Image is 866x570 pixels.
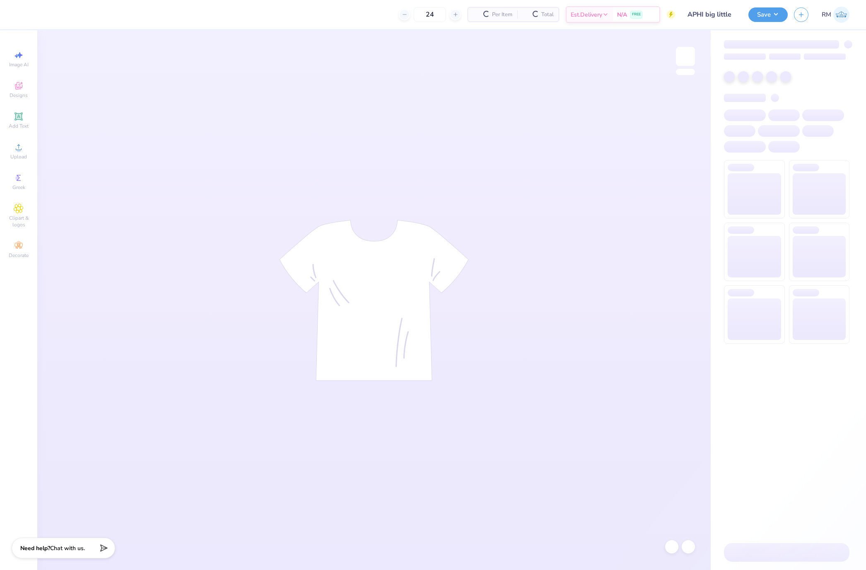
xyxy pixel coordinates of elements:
span: Total [541,10,554,19]
span: Greek [12,184,25,191]
input: Untitled Design [681,6,742,23]
a: RM [822,7,849,23]
span: Add Text [9,123,29,129]
span: Per Item [492,10,512,19]
span: Designs [10,92,28,99]
img: Ronald Manipon [833,7,849,23]
strong: Need help? [20,544,50,552]
span: Decorate [9,252,29,259]
span: Est. Delivery [571,10,602,19]
img: tee-skeleton.svg [279,220,469,381]
input: – – [414,7,446,22]
span: Clipart & logos [4,215,33,228]
span: N/A [617,10,627,19]
span: Chat with us. [50,544,85,552]
span: Image AI [9,61,29,68]
button: Save [748,7,788,22]
span: Upload [10,153,27,160]
span: FREE [632,12,641,17]
span: RM [822,10,831,19]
